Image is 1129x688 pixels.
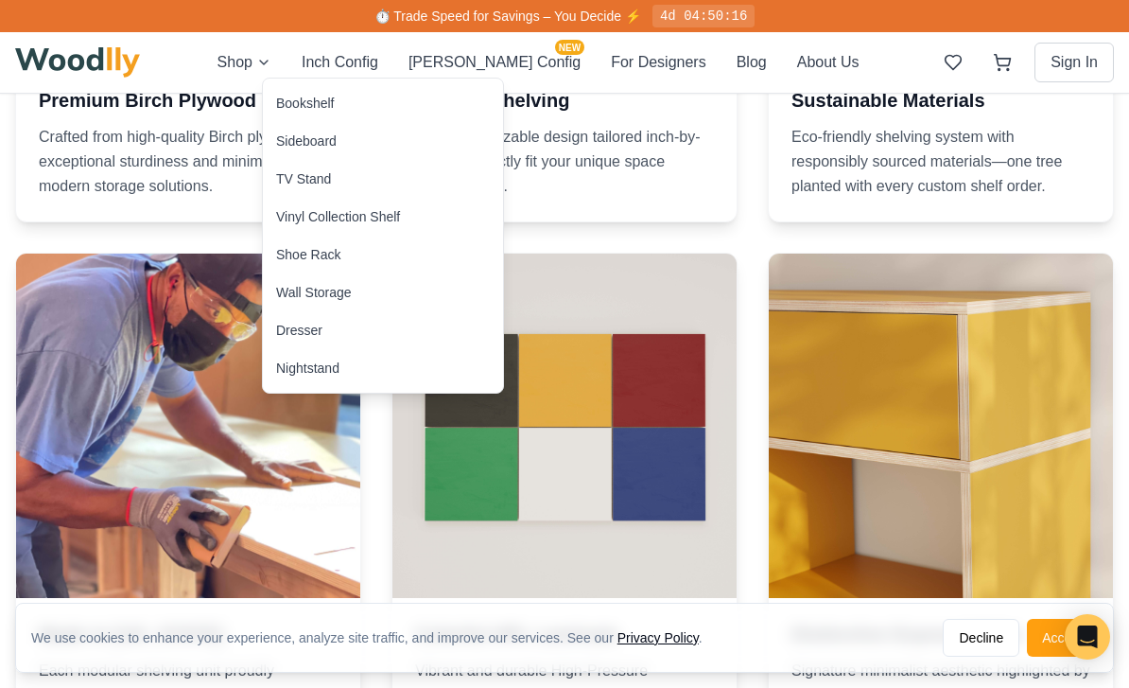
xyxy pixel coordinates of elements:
div: Vinyl Collection Shelf [276,207,400,226]
div: Dresser [276,321,322,340]
div: Shop [262,78,504,394]
div: Nightstand [276,359,339,378]
div: Bookshelf [276,94,334,113]
div: Shoe Rack [276,245,340,264]
div: Sideboard [276,132,337,150]
div: TV Stand [276,169,331,188]
div: Wall Storage [276,283,352,302]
